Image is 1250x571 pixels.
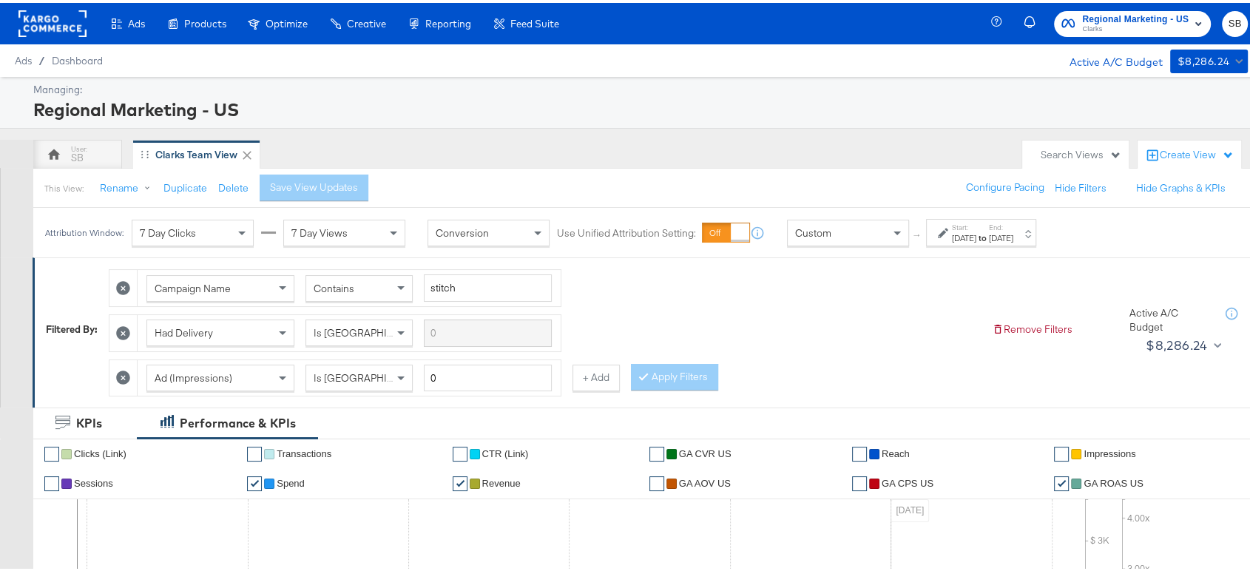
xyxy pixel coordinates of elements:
label: Start: [952,220,976,229]
a: ✔ [852,444,867,459]
span: Creative [347,15,386,27]
span: 7 Day Clicks [140,223,196,237]
span: Reporting [425,15,471,27]
div: Active A/C Budget [1129,303,1211,331]
button: Configure Pacing [956,172,1055,198]
div: KPIs [76,412,102,429]
div: Create View [1160,145,1234,160]
div: $8,286.24 [1146,331,1208,354]
button: Remove Filters [992,320,1072,334]
span: 7 Day Views [291,223,348,237]
a: ✔ [453,473,467,488]
span: GA AOV US [679,475,731,486]
label: End: [989,220,1013,229]
span: Conversion [436,223,489,237]
div: Clarks Team View [155,145,237,159]
span: Sessions [74,475,113,486]
span: Ads [15,52,32,64]
div: Attribution Window: [44,225,124,235]
div: Regional Marketing - US [33,94,1244,119]
span: Clarks [1082,21,1189,33]
a: ✔ [1054,444,1069,459]
div: $8,286.24 [1178,50,1230,68]
button: + Add [572,362,620,388]
span: Custom [795,223,831,237]
span: Reach [882,445,910,456]
div: Search Views [1041,145,1121,159]
a: ✔ [44,444,59,459]
button: $8,286.24 [1140,331,1224,354]
button: Regional Marketing - USClarks [1054,8,1211,34]
div: This View: [44,180,84,192]
span: ↑ [911,230,925,235]
button: Hide Filters [1055,178,1107,192]
input: Enter a search term [424,317,552,344]
button: Rename [89,172,166,199]
a: ✔ [649,473,664,488]
button: Duplicate [163,178,207,192]
span: GA CVR US [679,445,732,456]
span: CTR (Link) [482,445,529,456]
button: SB [1222,8,1248,34]
a: ✔ [852,473,867,488]
button: $8,286.24 [1170,47,1248,70]
label: Use Unified Attribution Setting: [557,223,696,237]
a: ✔ [44,473,59,488]
span: Is [GEOGRAPHIC_DATA] [314,323,427,337]
span: Ad (Impressions) [155,368,232,382]
span: Campaign Name [155,279,231,292]
div: SB [71,148,84,162]
span: / [32,52,52,64]
input: Enter a number [424,362,552,389]
span: Clicks (Link) [74,445,126,456]
div: Drag to reorder tab [141,147,149,155]
a: ✔ [247,473,262,488]
span: SB [1228,13,1242,30]
div: [DATE] [952,229,976,241]
div: Filtered By: [46,320,98,334]
a: ✔ [453,444,467,459]
a: ✔ [1054,473,1069,488]
span: Feed Suite [510,15,559,27]
button: Hide Graphs & KPIs [1136,178,1226,192]
span: Transactions [277,445,331,456]
span: Contains [314,279,354,292]
div: [DATE] [989,229,1013,241]
div: Managing: [33,80,1244,94]
span: GA CPS US [882,475,933,486]
a: ✔ [649,444,664,459]
div: Performance & KPIs [180,412,296,429]
span: Had Delivery [155,323,213,337]
strong: to [976,229,989,240]
a: ✔ [247,444,262,459]
span: Is [GEOGRAPHIC_DATA] [314,368,427,382]
span: Products [184,15,226,27]
div: Active A/C Budget [1054,47,1163,69]
span: Ads [128,15,145,27]
span: Regional Marketing - US [1082,9,1189,24]
span: Optimize [266,15,308,27]
button: Delete [218,178,249,192]
span: GA ROAS US [1084,475,1143,486]
span: Impressions [1084,445,1135,456]
input: Enter a search term [424,271,552,299]
span: Spend [277,475,305,486]
span: Revenue [482,475,521,486]
a: Dashboard [52,52,103,64]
